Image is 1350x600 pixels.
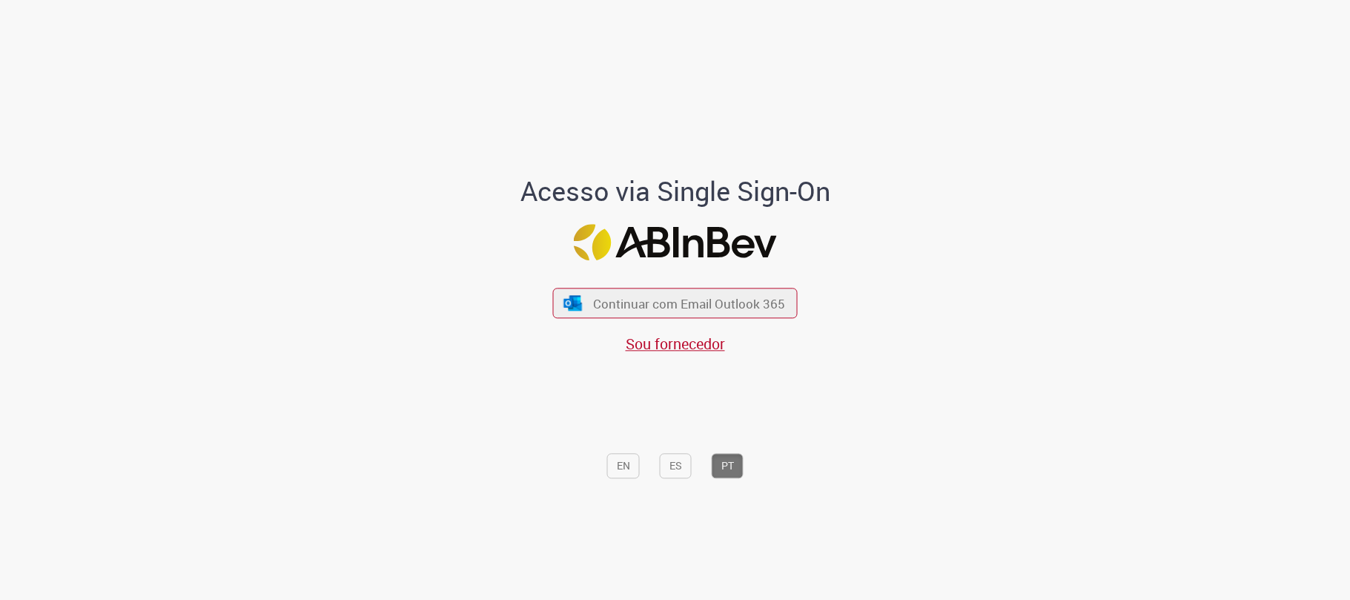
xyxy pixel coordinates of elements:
h1: Acesso via Single Sign-On [469,177,881,207]
button: EN [607,453,640,478]
a: Sou fornecedor [626,334,725,355]
span: Continuar com Email Outlook 365 [593,295,785,312]
img: Logo ABInBev [574,224,777,260]
button: ES [660,453,692,478]
img: ícone Azure/Microsoft 360 [562,295,583,311]
button: PT [712,453,744,478]
button: ícone Azure/Microsoft 360 Continuar com Email Outlook 365 [553,289,798,319]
